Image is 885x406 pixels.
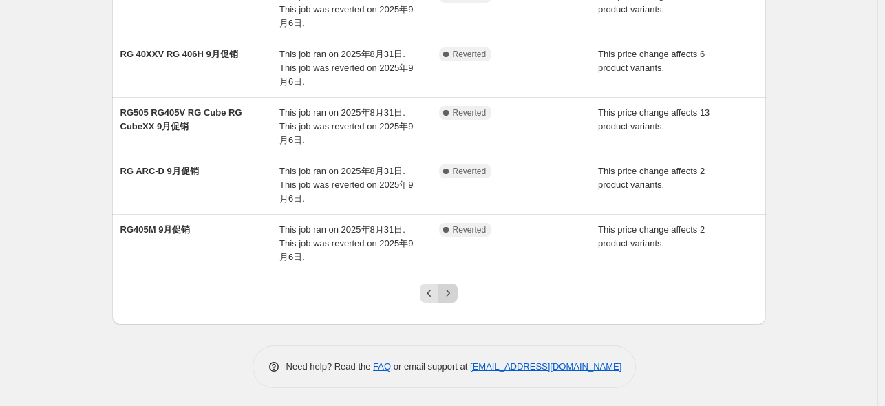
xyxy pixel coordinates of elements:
[420,284,439,303] button: Previous
[120,166,199,176] span: RG ARC-D 9月促销
[120,224,191,235] span: RG405M 9月促销
[453,107,487,118] span: Reverted
[453,166,487,177] span: Reverted
[120,49,238,59] span: RG 40XXV RG 406H 9月促销
[453,49,487,60] span: Reverted
[598,49,705,73] span: This price change affects 6 product variants.
[279,224,413,262] span: This job ran on 2025年8月31日. This job was reverted on 2025年9月6日.
[279,49,413,87] span: This job ran on 2025年8月31日. This job was reverted on 2025年9月6日.
[453,224,487,235] span: Reverted
[420,284,458,303] nav: Pagination
[438,284,458,303] button: Next
[391,361,470,372] span: or email support at
[286,361,374,372] span: Need help? Read the
[598,224,705,248] span: This price change affects 2 product variants.
[598,166,705,190] span: This price change affects 2 product variants.
[120,107,242,131] span: RG505 RG405V RG Cube RG CubeXX 9月促销
[279,166,413,204] span: This job ran on 2025年8月31日. This job was reverted on 2025年9月6日.
[470,361,621,372] a: [EMAIL_ADDRESS][DOMAIN_NAME]
[279,107,413,145] span: This job ran on 2025年8月31日. This job was reverted on 2025年9月6日.
[373,361,391,372] a: FAQ
[598,107,710,131] span: This price change affects 13 product variants.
